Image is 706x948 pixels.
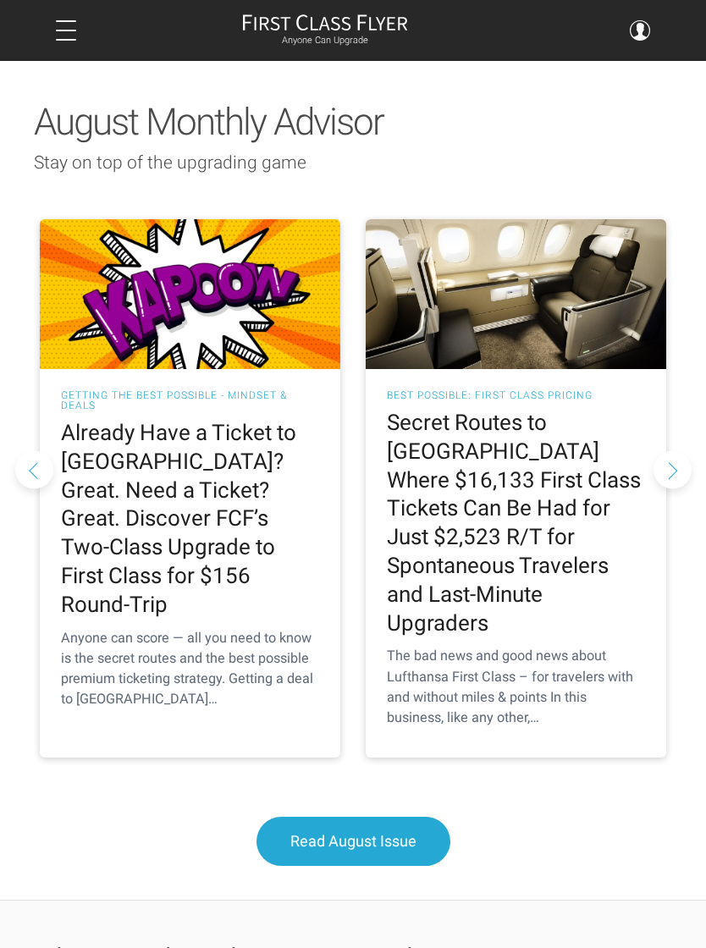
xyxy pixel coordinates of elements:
button: Previous slide [15,450,53,488]
span: August Monthly Advisor [34,100,383,144]
h2: Secret Routes to [GEOGRAPHIC_DATA] Where $16,133 First Class Tickets Can Be Had for Just $2,523 R... [387,409,645,637]
a: Read August Issue [256,817,450,866]
h3: Best Possible: First Class Pricing [387,390,645,400]
h2: Already Have a Ticket to [GEOGRAPHIC_DATA]? Great. Need a Ticket? Great. Discover FCF’s Two-Class... [61,419,319,619]
a: First Class FlyerAnyone Can Upgrade [242,14,408,47]
img: First Class Flyer [242,14,408,31]
a: Best Possible: First Class Pricing Secret Routes to [GEOGRAPHIC_DATA] Where $16,133 First Class T... [366,219,666,758]
h3: Getting the Best Possible - Mindset & Deals [61,390,319,411]
span: Read August Issue [290,832,416,850]
div: Anyone can score — all you need to know is the secret routes and the best possible premium ticket... [61,628,319,710]
small: Anyone Can Upgrade [242,35,408,47]
span: Stay on top of the upgrading game [34,152,306,173]
div: The bad news and good news about Lufthansa First Class – for travelers with and without miles & p... [387,646,645,728]
button: Next slide [654,450,692,488]
a: Getting the Best Possible - Mindset & Deals Already Have a Ticket to [GEOGRAPHIC_DATA]? Great. Ne... [40,219,340,758]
